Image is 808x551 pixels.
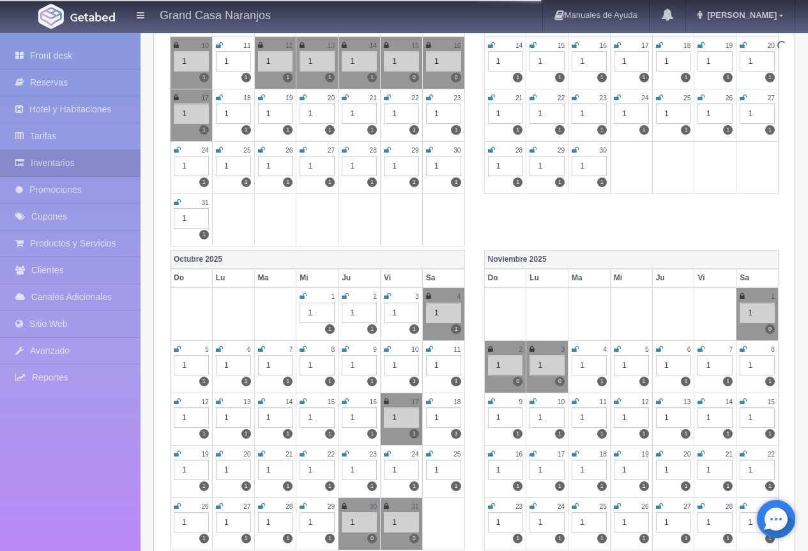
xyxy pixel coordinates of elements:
label: 1 [409,429,419,439]
small: 13 [683,398,690,405]
label: 1 [409,481,419,491]
label: 1 [325,429,335,439]
label: 1 [555,177,565,187]
div: 1 [258,156,293,176]
div: 1 [614,103,649,124]
small: 21 [370,94,377,102]
div: 1 [614,460,649,480]
small: 16 [515,451,522,458]
small: 6 [247,346,251,353]
label: 1 [681,534,690,543]
div: 1 [216,460,251,480]
small: 18 [600,451,607,458]
label: 1 [367,324,377,334]
label: 0 [409,73,419,82]
small: 4 [603,346,607,353]
label: 1 [723,377,733,386]
small: 19 [726,42,733,49]
label: 1 [241,429,251,439]
div: 1 [342,156,377,176]
div: 1 [174,512,209,532]
div: 1 [258,460,293,480]
label: 1 [639,73,649,82]
small: 10 [558,398,565,405]
label: 1 [639,429,649,439]
div: 1 [426,303,461,323]
div: 1 [697,407,733,428]
div: 1 [258,512,293,532]
div: 1 [530,512,565,532]
div: 1 [530,156,565,176]
label: 1 [199,429,209,439]
small: 17 [558,451,565,458]
div: 1 [342,355,377,375]
small: 26 [286,147,293,154]
label: 1 [639,534,649,543]
div: 1 [656,355,691,375]
label: 1 [367,177,377,187]
small: 16 [600,42,607,49]
small: 3 [415,293,419,300]
small: 6 [687,346,691,353]
div: 1 [572,512,607,532]
div: 1 [740,103,775,124]
small: 11 [454,346,461,353]
label: 1 [723,534,733,543]
div: 1 [426,103,461,124]
label: 1 [555,125,565,135]
small: 20 [243,451,250,458]
label: 1 [723,125,733,135]
small: 4 [457,293,461,300]
label: 1 [597,534,607,543]
small: 8 [331,346,335,353]
label: 1 [283,125,293,135]
small: 11 [600,398,607,405]
label: 1 [555,534,565,543]
label: 1 [723,429,733,439]
label: 1 [409,324,419,334]
label: 1 [367,377,377,386]
label: 1 [199,125,209,135]
label: 1 [409,125,419,135]
small: 23 [454,94,461,102]
small: 15 [328,398,335,405]
div: 1 [488,460,523,480]
div: 1 [342,460,377,480]
div: 1 [300,103,335,124]
small: 31 [201,199,208,206]
label: 1 [597,73,607,82]
label: 1 [283,377,293,386]
div: 1 [740,51,775,72]
div: 1 [300,460,335,480]
label: 1 [681,429,690,439]
div: 1 [342,51,377,72]
th: Mi [610,269,652,287]
th: Do [171,269,213,287]
div: 1 [740,355,775,375]
div: 1 [342,103,377,124]
label: 1 [555,73,565,82]
small: 3 [561,346,565,353]
small: 18 [454,398,461,405]
div: 1 [384,303,419,323]
label: 1 [765,429,775,439]
small: 24 [641,94,648,102]
label: 1 [199,377,209,386]
label: 1 [199,177,209,187]
label: 1 [639,481,649,491]
small: 14 [370,42,377,49]
small: 5 [645,346,649,353]
small: 30 [600,147,607,154]
label: 1 [325,125,335,135]
th: Lu [212,269,254,287]
img: Getabed [38,4,64,29]
div: 1 [426,51,461,72]
div: 1 [697,355,733,375]
img: Getabed [70,12,115,22]
label: 1 [367,73,377,82]
div: 1 [572,355,607,375]
div: 1 [342,303,377,323]
small: 29 [558,147,565,154]
small: 19 [286,94,293,102]
label: 1 [283,73,293,82]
